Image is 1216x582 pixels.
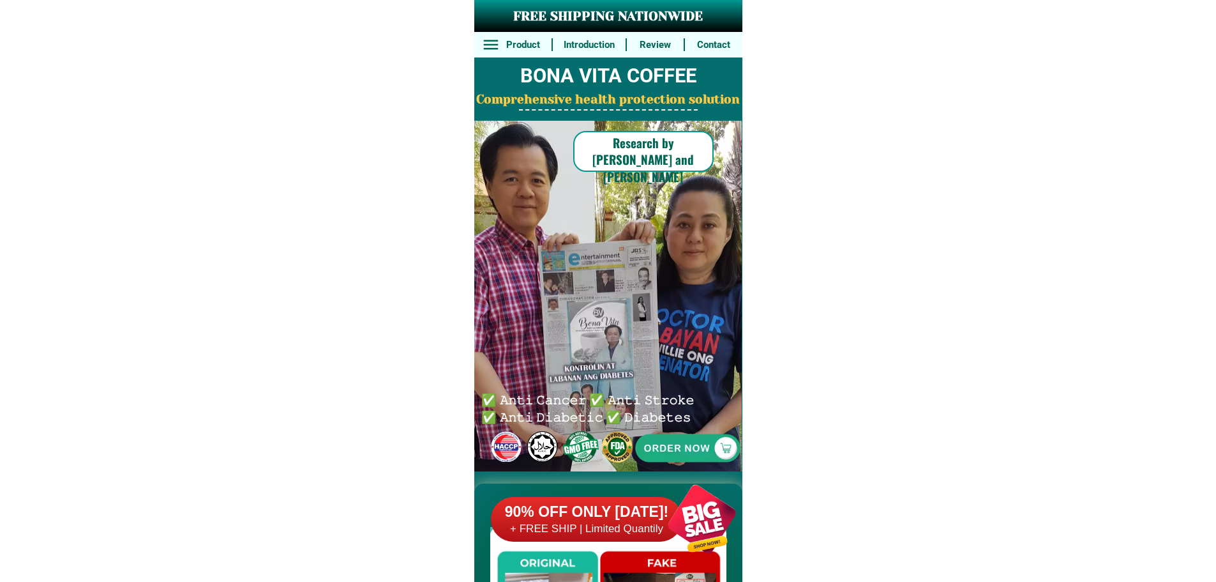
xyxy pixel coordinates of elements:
h2: BONA VITA COFFEE [474,61,742,91]
h6: 90% OFF ONLY [DATE]! [491,503,682,522]
h6: Product [501,38,544,52]
h2: FAKE VS ORIGINAL [474,494,742,528]
h6: Contact [692,38,735,52]
h6: Research by [PERSON_NAME] and [PERSON_NAME] [573,134,714,185]
h6: Introduction [559,38,619,52]
h6: Review [634,38,677,52]
h2: Comprehensive health protection solution [474,91,742,109]
h3: FREE SHIPPING NATIONWIDE [474,7,742,26]
h6: + FREE SHIP | Limited Quantily [491,522,682,536]
h6: ✅ 𝙰𝚗𝚝𝚒 𝙲𝚊𝚗𝚌𝚎𝚛 ✅ 𝙰𝚗𝚝𝚒 𝚂𝚝𝚛𝚘𝚔𝚎 ✅ 𝙰𝚗𝚝𝚒 𝙳𝚒𝚊𝚋𝚎𝚝𝚒𝚌 ✅ 𝙳𝚒𝚊𝚋𝚎𝚝𝚎𝚜 [481,390,700,424]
